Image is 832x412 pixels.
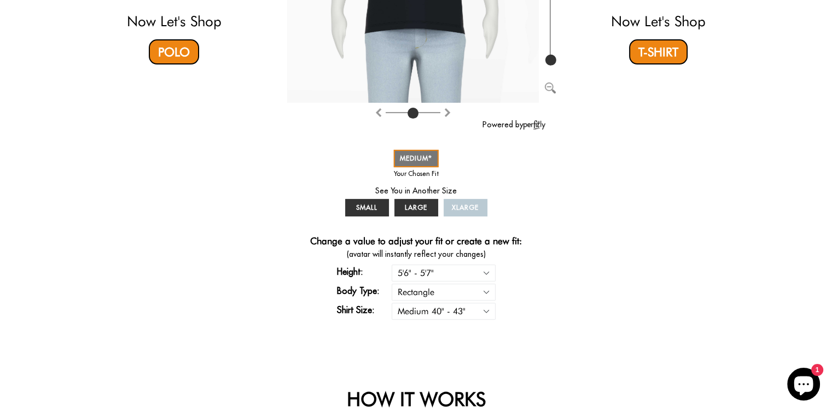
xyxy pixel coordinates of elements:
[629,39,688,64] a: T-Shirt
[149,39,199,64] a: Polo
[337,303,392,316] label: Shirt Size:
[393,150,439,167] a: MEDIUM
[784,368,823,403] inbox-online-store-chat: Shopify online store chat
[443,108,452,117] img: Rotate counter clockwise
[545,83,556,93] img: Zoom out
[374,108,383,117] img: Rotate clockwise
[374,105,383,119] button: Rotate clockwise
[127,13,222,30] a: Now Let's Shop
[482,120,545,130] a: Powered by
[356,203,377,211] span: SMALL
[345,199,389,216] a: SMALL
[337,265,392,278] label: Height:
[545,80,556,91] button: Zoom out
[310,236,522,249] h4: Change a value to adjust your fit or create a new fit:
[405,203,427,211] span: LARGE
[287,249,545,260] span: (avatar will instantly reflect your changes)
[452,203,479,211] span: XLARGE
[337,284,392,297] label: Body Type:
[443,105,452,119] button: Rotate counter clockwise
[400,154,432,162] span: MEDIUM
[118,387,714,410] h2: HOW IT WORKS
[394,199,438,216] a: LARGE
[444,199,487,216] a: XLARGE
[611,13,706,30] a: Now Let's Shop
[523,120,545,130] img: perfitly-logo_73ae6c82-e2e3-4a36-81b1-9e913f6ac5a1.png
